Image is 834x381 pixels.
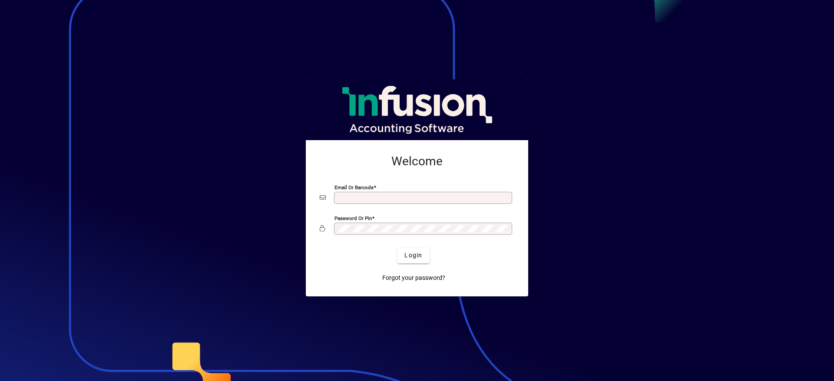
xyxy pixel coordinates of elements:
[397,248,429,263] button: Login
[382,273,445,282] span: Forgot your password?
[334,215,372,221] mat-label: Password or Pin
[334,184,374,190] mat-label: Email or Barcode
[404,251,422,260] span: Login
[379,270,449,286] a: Forgot your password?
[320,154,514,169] h2: Welcome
